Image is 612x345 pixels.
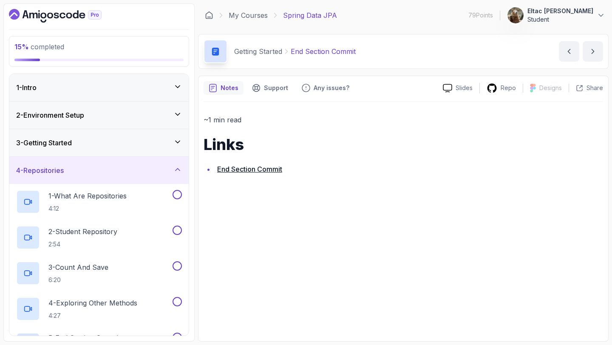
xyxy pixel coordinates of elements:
[501,84,516,92] p: Repo
[48,262,108,272] p: 3 - Count And Save
[576,311,603,337] iframe: chat widget
[16,165,64,175] h3: 4 - Repositories
[16,110,84,120] h3: 2 - Environment Setup
[16,190,182,214] button: 1-What Are Repositories4:12
[507,7,524,23] img: user profile image
[9,157,189,184] button: 4-Repositories
[456,84,473,92] p: Slides
[48,311,137,320] p: 4:27
[48,298,137,308] p: 4 - Exploring Other Methods
[264,84,288,92] p: Support
[314,84,349,92] p: Any issues?
[539,84,562,92] p: Designs
[9,102,189,129] button: 2-Environment Setup
[586,84,603,92] p: Share
[527,15,593,24] p: Student
[9,129,189,156] button: 3-Getting Started
[559,41,579,62] button: previous content
[291,46,356,57] p: End Section Commit
[48,333,120,343] p: 5 - End Section Commit
[16,226,182,249] button: 2-Student Repository2:54
[204,81,244,95] button: notes button
[283,10,337,20] p: Spring Data JPA
[16,261,182,285] button: 3-Count And Save6:20
[14,42,29,51] span: 15 %
[9,9,121,23] a: Dashboard
[48,191,127,201] p: 1 - What Are Repositories
[247,81,293,95] button: Support button
[221,84,238,92] p: Notes
[48,204,127,213] p: 4:12
[507,7,605,24] button: user profile imageEltac [PERSON_NAME]Student
[229,10,268,20] a: My Courses
[204,114,603,126] p: ~1 min read
[16,138,72,148] h3: 3 - Getting Started
[569,84,603,92] button: Share
[9,74,189,101] button: 1-Intro
[583,41,603,62] button: next content
[217,165,282,173] a: End Section Commit
[234,46,282,57] p: Getting Started
[480,83,523,93] a: Repo
[48,276,108,284] p: 6:20
[297,81,354,95] button: Feedback button
[204,136,603,153] h1: Links
[16,82,37,93] h3: 1 - Intro
[468,11,493,20] p: 79 Points
[527,7,593,15] p: Eltac [PERSON_NAME]
[14,42,64,51] span: completed
[16,297,182,321] button: 4-Exploring Other Methods4:27
[205,11,213,20] a: Dashboard
[436,84,479,93] a: Slides
[48,240,117,249] p: 2:54
[48,226,117,237] p: 2 - Student Repository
